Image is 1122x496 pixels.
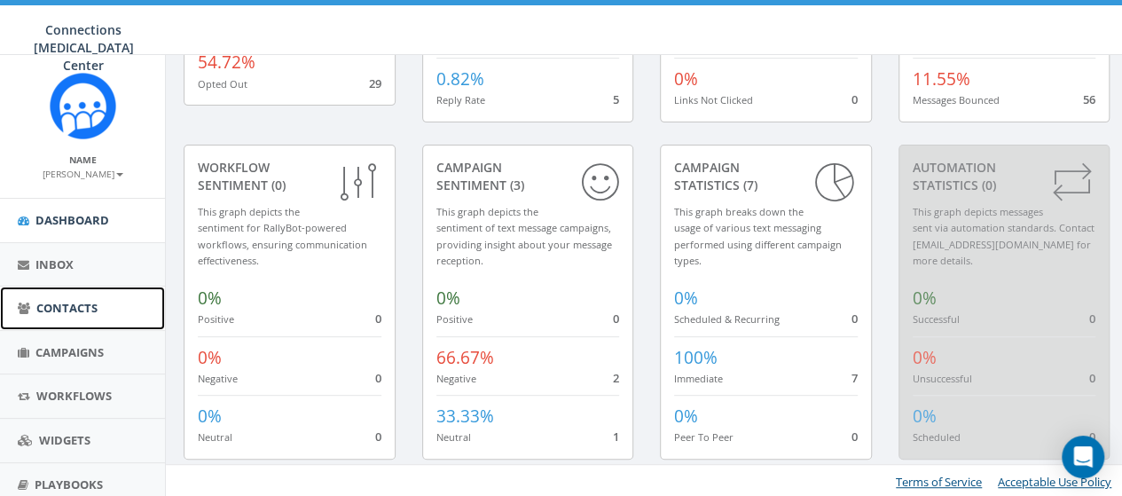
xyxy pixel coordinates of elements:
[35,344,104,360] span: Campaigns
[613,370,619,386] span: 2
[851,91,858,107] span: 0
[35,256,74,272] span: Inbox
[613,91,619,107] span: 5
[69,154,97,166] small: Name
[613,429,619,445] span: 1
[913,405,937,428] span: 0%
[613,311,619,327] span: 0
[36,300,98,316] span: Contacts
[198,205,367,268] small: This graph depicts the sentiment for RallyBot-powered workflows, ensuring communication effective...
[913,287,937,310] span: 0%
[39,432,90,448] span: Widgets
[198,346,222,369] span: 0%
[674,205,842,268] small: This graph breaks down the usage of various text messaging performed using different campaign types.
[50,73,116,139] img: Rally_Corp_Icon.png
[375,429,381,445] span: 0
[36,388,112,404] span: Workflows
[1089,370,1095,386] span: 0
[436,67,484,91] span: 0.82%
[198,159,381,194] div: Workflow Sentiment
[674,312,780,326] small: Scheduled & Recurring
[674,93,753,106] small: Links Not Clicked
[198,405,222,428] span: 0%
[35,212,109,228] span: Dashboard
[740,177,757,193] span: (7)
[35,476,103,492] span: Playbooks
[436,312,473,326] small: Positive
[375,370,381,386] span: 0
[913,346,937,369] span: 0%
[198,77,247,91] small: Opted Out
[998,474,1111,490] a: Acceptable Use Policy
[198,430,232,444] small: Neutral
[436,405,494,428] span: 33.33%
[198,312,234,326] small: Positive
[198,372,238,385] small: Negative
[913,67,970,91] span: 11.55%
[375,311,381,327] span: 0
[674,159,858,194] div: Campaign Statistics
[34,21,134,74] span: Connections [MEDICAL_DATA] Center
[674,287,698,310] span: 0%
[913,205,1095,268] small: This graph depicts messages sent via automation standards. Contact [EMAIL_ADDRESS][DOMAIN_NAME] f...
[369,75,381,91] span: 29
[674,346,718,369] span: 100%
[436,205,612,268] small: This graph depicts the sentiment of text message campaigns, providing insight about your message ...
[674,67,698,91] span: 0%
[851,311,858,327] span: 0
[43,165,123,181] a: [PERSON_NAME]
[1083,91,1095,107] span: 56
[436,430,471,444] small: Neutral
[913,93,1000,106] small: Messages Bounced
[1062,436,1104,478] div: Open Intercom Messenger
[268,177,286,193] span: (0)
[896,474,982,490] a: Terms of Service
[674,372,723,385] small: Immediate
[436,372,476,385] small: Negative
[913,312,960,326] small: Successful
[436,346,494,369] span: 66.67%
[506,177,524,193] span: (3)
[851,370,858,386] span: 7
[436,93,485,106] small: Reply Rate
[436,287,460,310] span: 0%
[978,177,996,193] span: (0)
[851,429,858,445] span: 0
[674,430,734,444] small: Peer To Peer
[674,405,698,428] span: 0%
[913,430,961,444] small: Scheduled
[43,168,123,180] small: [PERSON_NAME]
[198,287,222,310] span: 0%
[1089,429,1095,445] span: 0
[436,159,620,194] div: Campaign Sentiment
[1089,311,1095,327] span: 0
[198,51,255,74] span: 54.72%
[913,159,1096,194] div: Automation Statistics
[913,372,972,385] small: Unsuccessful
